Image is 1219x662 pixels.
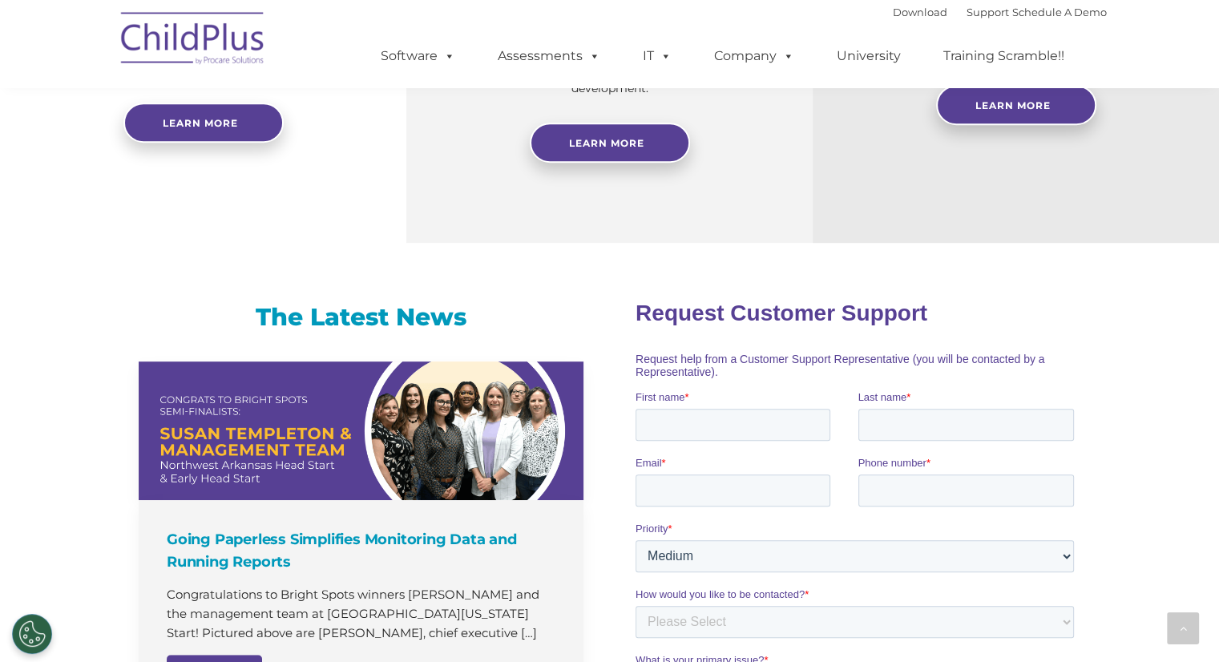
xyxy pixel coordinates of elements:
[530,123,690,163] a: Learn More
[975,99,1051,111] span: Learn More
[365,40,471,72] a: Software
[927,40,1080,72] a: Training Scramble!!
[569,137,644,149] span: Learn More
[123,103,284,143] a: Learn more
[893,6,947,18] a: Download
[1012,6,1107,18] a: Schedule A Demo
[821,40,917,72] a: University
[167,528,559,573] h4: Going Paperless Simplifies Monitoring Data and Running Reports
[482,40,616,72] a: Assessments
[223,172,291,184] span: Phone number
[893,6,1107,18] font: |
[12,614,52,654] button: Cookies Settings
[967,6,1009,18] a: Support
[113,1,273,81] img: ChildPlus by Procare Solutions
[936,85,1096,125] a: Learn More
[698,40,810,72] a: Company
[167,585,559,643] p: Congratulations to Bright Spots winners [PERSON_NAME] and the management team at [GEOGRAPHIC_DATA...
[139,301,583,333] h3: The Latest News
[163,117,238,129] span: Learn more
[223,106,272,118] span: Last name
[627,40,688,72] a: IT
